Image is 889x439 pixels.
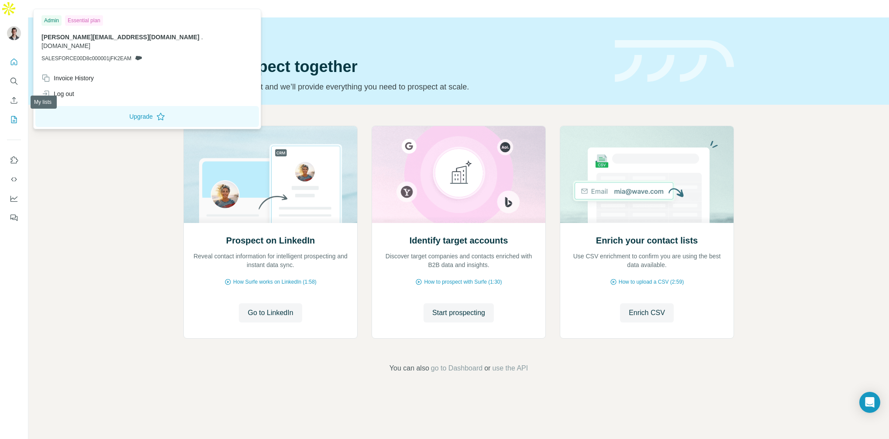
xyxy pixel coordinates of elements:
[183,81,604,93] p: Pick your starting point and we’ll provide everything you need to prospect at scale.
[484,363,490,374] span: or
[7,171,21,187] button: Use Surfe API
[41,34,200,41] span: [PERSON_NAME][EMAIL_ADDRESS][DOMAIN_NAME]
[859,392,880,413] div: Open Intercom Messenger
[248,308,293,318] span: Go to LinkedIn
[41,15,62,26] div: Admin
[596,234,698,247] h2: Enrich your contact lists
[381,252,537,269] p: Discover target companies and contacts enriched with B2B data and insights.
[226,234,315,247] h2: Prospect on LinkedIn
[7,112,21,127] button: My lists
[7,54,21,70] button: Quick start
[492,363,528,374] button: use the API
[193,252,348,269] p: Reveal contact information for intelligent prospecting and instant data sync.
[410,234,508,247] h2: Identify target accounts
[7,152,21,168] button: Use Surfe on LinkedIn
[372,126,546,223] img: Identify target accounts
[560,126,734,223] img: Enrich your contact lists
[7,191,21,206] button: Dashboard
[431,363,482,374] button: go to Dashboard
[7,73,21,89] button: Search
[424,278,502,286] span: How to prospect with Surfe (1:30)
[41,89,74,98] div: Log out
[424,303,494,322] button: Start prospecting
[201,34,203,41] span: .
[389,363,429,374] span: You can also
[41,42,90,49] span: [DOMAIN_NAME]
[183,126,358,223] img: Prospect on LinkedIn
[239,303,302,322] button: Go to LinkedIn
[432,308,485,318] span: Start prospecting
[7,93,21,108] button: Enrich CSV
[620,303,674,322] button: Enrich CSV
[183,58,604,75] h1: Let’s prospect together
[233,278,317,286] span: How Surfe works on LinkedIn (1:58)
[569,252,725,269] p: Use CSV enrichment to confirm you are using the best data available.
[65,15,103,26] div: Essential plan
[41,55,131,62] span: SALESFORCE00D8c000001jFK2EAM
[183,34,604,42] div: Quick start
[629,308,665,318] span: Enrich CSV
[35,106,259,127] button: Upgrade
[7,210,21,226] button: Feedback
[615,40,734,82] img: banner
[41,74,94,82] div: Invoice History
[619,278,684,286] span: How to upload a CSV (2:59)
[7,26,21,40] img: Avatar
